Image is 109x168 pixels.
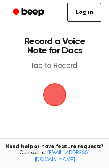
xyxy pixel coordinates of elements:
p: Tap to Record. [14,61,95,71]
span: Contact us [5,150,104,163]
a: Log in [67,3,101,22]
a: Beep [8,5,51,20]
h1: Record a Voice Note for Docs [14,37,95,55]
button: Beep Logo [43,83,66,106]
a: [EMAIL_ADDRESS][DOMAIN_NAME] [34,150,90,163]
